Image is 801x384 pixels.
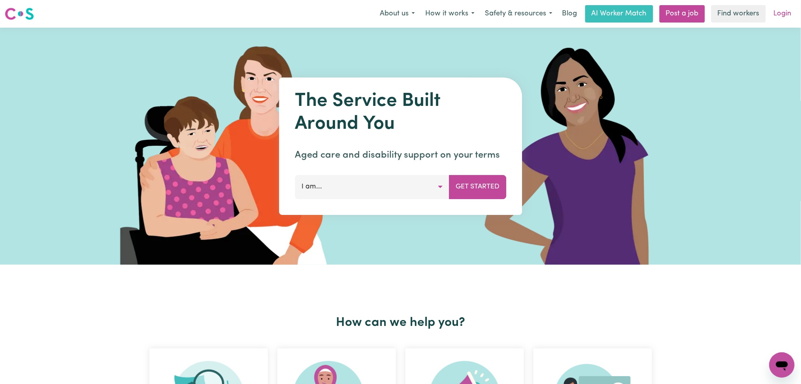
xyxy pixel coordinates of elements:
img: Careseekers logo [5,7,34,21]
a: Find workers [711,5,766,23]
h2: How can we help you? [145,315,657,330]
button: How it works [420,6,480,22]
p: Aged care and disability support on your terms [295,148,506,162]
button: Get Started [449,175,506,199]
a: AI Worker Match [585,5,653,23]
a: Post a job [660,5,705,23]
button: Safety & resources [480,6,558,22]
h1: The Service Built Around You [295,90,506,136]
a: Careseekers logo [5,5,34,23]
button: I am... [295,175,449,199]
a: Blog [558,5,582,23]
iframe: Button to launch messaging window [769,352,795,378]
button: About us [375,6,420,22]
a: Login [769,5,796,23]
